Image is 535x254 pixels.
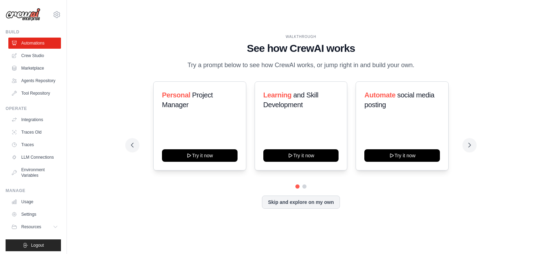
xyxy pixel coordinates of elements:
a: Automations [8,38,61,49]
a: Traces Old [8,127,61,138]
span: Resources [21,224,41,230]
div: WALKTHROUGH [131,34,471,39]
span: Project Manager [162,91,213,109]
span: Logout [31,243,44,248]
div: Manage [6,188,61,193]
h1: See how CrewAI works [131,42,471,55]
button: Logout [6,239,61,251]
span: social media posting [364,91,434,109]
span: Learning [263,91,292,99]
a: Integrations [8,114,61,125]
button: Try it now [162,149,238,162]
a: Environment Variables [8,164,61,181]
a: Settings [8,209,61,220]
a: Marketplace [8,63,61,74]
div: Operate [6,106,61,111]
a: Traces [8,139,61,150]
a: Agents Repository [8,75,61,86]
a: Usage [8,196,61,207]
a: LLM Connections [8,152,61,163]
a: Crew Studio [8,50,61,61]
div: Build [6,29,61,35]
img: Logo [6,8,40,21]
button: Try it now [263,149,339,162]
button: Resources [8,221,61,232]
button: Skip and explore on my own [262,196,340,209]
button: Try it now [364,149,440,162]
span: Automate [364,91,395,99]
span: Personal [162,91,190,99]
p: Try a prompt below to see how CrewAI works, or jump right in and build your own. [184,60,418,70]
a: Tool Repository [8,88,61,99]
